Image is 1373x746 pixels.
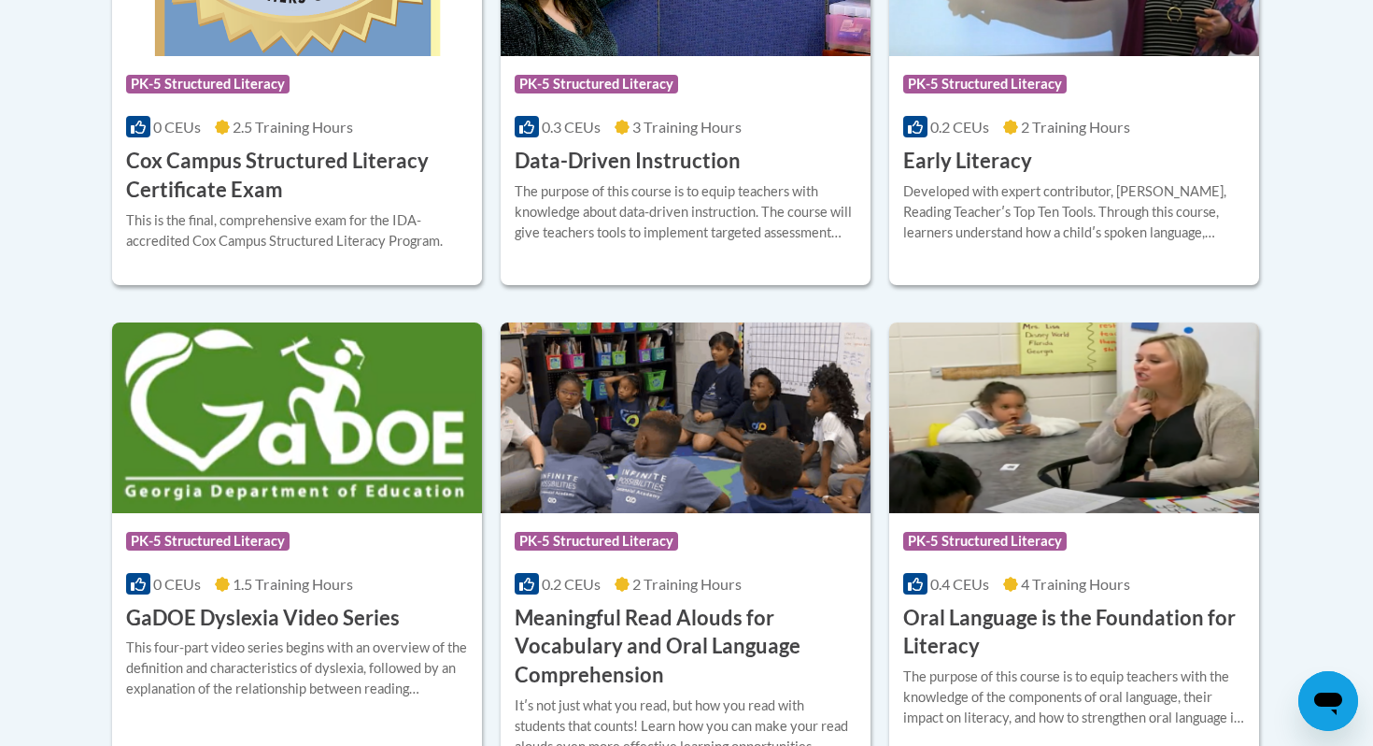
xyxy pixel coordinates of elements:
[515,181,856,243] div: The purpose of this course is to equip teachers with knowledge about data-driven instruction. The...
[233,118,353,136] span: 2.5 Training Hours
[930,575,989,593] span: 0.4 CEUs
[1298,671,1358,731] iframe: Button to launch messaging window
[632,575,742,593] span: 2 Training Hours
[889,323,1259,513] img: Course Logo
[542,118,601,136] span: 0.3 CEUs
[233,575,353,593] span: 1.5 Training Hours
[903,604,1245,662] h3: Oral Language is the Foundation for Literacy
[930,118,989,136] span: 0.2 CEUs
[1021,575,1130,593] span: 4 Training Hours
[903,667,1245,728] div: The purpose of this course is to equip teachers with the knowledge of the components of oral lang...
[903,532,1067,551] span: PK-5 Structured Literacy
[1021,118,1130,136] span: 2 Training Hours
[903,75,1067,93] span: PK-5 Structured Literacy
[542,575,601,593] span: 0.2 CEUs
[126,532,290,551] span: PK-5 Structured Literacy
[153,575,201,593] span: 0 CEUs
[903,181,1245,243] div: Developed with expert contributor, [PERSON_NAME], Reading Teacherʹs Top Ten Tools. Through this c...
[126,210,468,251] div: This is the final, comprehensive exam for the IDA-accredited Cox Campus Structured Literacy Program.
[126,604,400,633] h3: GaDOE Dyslexia Video Series
[515,147,741,176] h3: Data-Driven Instruction
[632,118,742,136] span: 3 Training Hours
[112,323,482,513] img: Course Logo
[153,118,201,136] span: 0 CEUs
[903,147,1032,176] h3: Early Literacy
[515,75,678,93] span: PK-5 Structured Literacy
[126,147,468,205] h3: Cox Campus Structured Literacy Certificate Exam
[126,638,468,699] div: This four-part video series begins with an overview of the definition and characteristics of dysl...
[515,532,678,551] span: PK-5 Structured Literacy
[515,604,856,690] h3: Meaningful Read Alouds for Vocabulary and Oral Language Comprehension
[126,75,290,93] span: PK-5 Structured Literacy
[501,323,871,513] img: Course Logo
